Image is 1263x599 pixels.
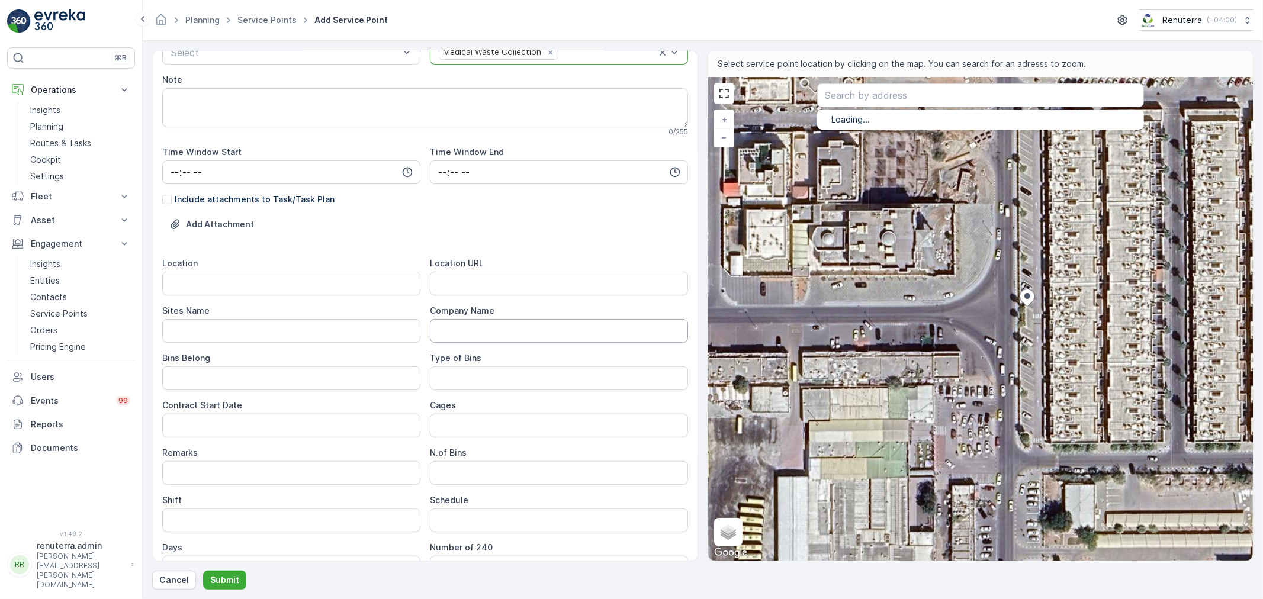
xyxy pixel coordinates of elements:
[30,258,60,270] p: Insights
[1162,14,1202,26] p: Renuterra
[162,542,182,552] label: Days
[152,571,196,590] button: Cancel
[7,232,135,256] button: Engagement
[186,218,254,230] p: Add Attachment
[162,258,198,268] label: Location
[37,552,126,590] p: [PERSON_NAME][EMAIL_ADDRESS][PERSON_NAME][DOMAIN_NAME]
[185,15,220,25] a: Planning
[34,9,85,33] img: logo_light-DOdMpM7g.png
[430,147,504,157] label: Time Window End
[203,571,246,590] button: Submit
[25,272,135,289] a: Entities
[544,47,557,58] div: Remove Medical Waste Collection
[25,339,135,355] a: Pricing Engine
[7,540,135,590] button: RRrenuterra.admin[PERSON_NAME][EMAIL_ADDRESS][PERSON_NAME][DOMAIN_NAME]
[312,14,390,26] span: Add Service Point
[37,540,126,552] p: renuterra.admin
[25,322,135,339] a: Orders
[715,111,733,128] a: Zoom In
[715,519,741,545] a: Layers
[162,75,182,85] label: Note
[30,137,91,149] p: Routes & Tasks
[25,152,135,168] a: Cockpit
[7,9,31,33] img: logo
[7,185,135,208] button: Fleet
[31,238,111,250] p: Engagement
[1139,14,1158,27] img: Screenshot_2024-07-26_at_13.33.01.png
[155,18,168,28] a: Homepage
[7,436,135,460] a: Documents
[31,395,109,407] p: Events
[162,447,198,458] label: Remarks
[210,574,239,586] p: Submit
[162,353,210,363] label: Bins Belong
[237,15,297,25] a: Service Points
[711,545,750,561] img: Google
[30,170,64,182] p: Settings
[715,85,733,102] a: View Fullscreen
[30,121,63,133] p: Planning
[30,154,61,166] p: Cockpit
[31,442,130,454] p: Documents
[7,413,135,436] a: Reports
[430,447,467,458] label: N.of Bins
[30,275,60,286] p: Entities
[31,371,130,383] p: Users
[817,83,1144,107] input: Search by address
[118,396,128,405] p: 99
[25,118,135,135] a: Planning
[817,110,1144,130] ul: Menu
[25,135,135,152] a: Routes & Tasks
[715,128,733,146] a: Zoom Out
[669,127,688,137] p: 0 / 255
[162,400,242,410] label: Contract Start Date
[430,353,481,363] label: Type of Bins
[175,194,335,205] p: Include attachments to Task/Task Plan
[711,545,750,561] a: Open this area in Google Maps (opens a new window)
[30,104,60,116] p: Insights
[162,147,242,157] label: Time Window Start
[30,324,57,336] p: Orders
[25,102,135,118] a: Insights
[7,389,135,413] a: Events99
[7,365,135,389] a: Users
[162,495,182,505] label: Shift
[162,215,261,234] button: Upload File
[31,214,111,226] p: Asset
[31,418,130,430] p: Reports
[30,341,86,353] p: Pricing Engine
[25,305,135,322] a: Service Points
[7,208,135,232] button: Asset
[430,400,456,410] label: Cages
[159,574,189,586] p: Cancel
[25,256,135,272] a: Insights
[439,46,543,59] div: Medical Waste Collection
[115,53,127,63] p: ⌘B
[162,305,210,315] label: Sites Name
[430,258,484,268] label: Location URL
[25,289,135,305] a: Contacts
[430,305,494,315] label: Company Name
[31,84,111,96] p: Operations
[25,168,135,185] a: Settings
[718,58,1086,70] span: Select service point location by clicking on the map. You can search for an adresss to zoom.
[430,495,468,505] label: Schedule
[722,132,728,142] span: −
[1207,15,1237,25] p: ( +04:00 )
[7,78,135,102] button: Operations
[831,114,1130,125] p: Loading...
[1139,9,1254,31] button: Renuterra(+04:00)
[30,291,67,303] p: Contacts
[10,555,29,574] div: RR
[430,542,493,552] label: Number of 240
[722,114,727,124] span: +
[31,191,111,202] p: Fleet
[7,530,135,537] span: v 1.49.2
[30,308,88,320] p: Service Points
